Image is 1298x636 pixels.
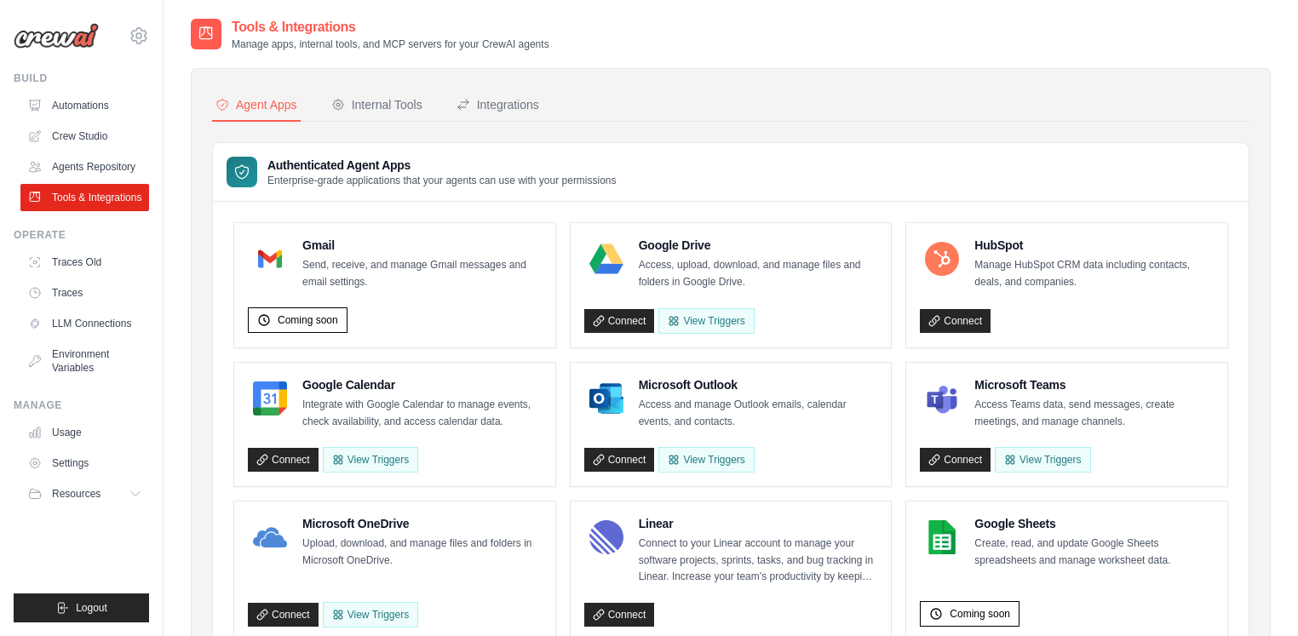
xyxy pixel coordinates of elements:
[14,23,99,49] img: Logo
[584,448,655,472] a: Connect
[950,607,1010,621] span: Coming soon
[20,279,149,307] a: Traces
[639,376,878,393] h4: Microsoft Outlook
[14,398,149,412] div: Manage
[589,242,623,276] img: Google Drive Logo
[920,448,991,472] a: Connect
[20,153,149,180] a: Agents Repository
[453,89,543,122] button: Integrations
[232,17,549,37] h2: Tools & Integrations
[253,381,287,415] img: Google Calendar Logo
[639,397,878,430] p: Access and manage Outlook emails, calendar events, and contacts.
[302,237,542,254] h4: Gmail
[302,257,542,290] p: Send, receive, and manage Gmail messages and email settings.
[20,123,149,150] a: Crew Studio
[248,603,319,627] a: Connect
[215,96,297,113] div: Agent Apps
[20,450,149,477] a: Settings
[20,480,149,507] button: Resources
[323,447,418,473] button: View Triggers
[20,310,149,337] a: LLM Connections
[20,92,149,119] a: Automations
[639,257,878,290] p: Access, upload, download, and manage files and folders in Google Drive.
[925,520,959,554] img: Google Sheets Logo
[253,520,287,554] img: Microsoft OneDrive Logo
[457,96,539,113] div: Integrations
[212,89,301,122] button: Agent Apps
[14,228,149,242] div: Operate
[14,593,149,622] button: Logout
[248,448,319,472] a: Connect
[20,419,149,446] a: Usage
[920,309,991,333] a: Connect
[76,601,107,615] span: Logout
[302,536,542,569] p: Upload, download, and manage files and folders in Microsoft OneDrive.
[20,184,149,211] a: Tools & Integrations
[267,157,617,174] h3: Authenticated Agent Apps
[658,308,754,334] : View Triggers
[974,397,1214,430] p: Access Teams data, send messages, create meetings, and manage channels.
[278,313,338,327] span: Coming soon
[589,520,623,554] img: Linear Logo
[302,397,542,430] p: Integrate with Google Calendar to manage events, check availability, and access calendar data.
[323,602,418,627] : View Triggers
[20,249,149,276] a: Traces Old
[14,72,149,85] div: Build
[328,89,426,122] button: Internal Tools
[20,341,149,381] a: Environment Variables
[925,242,959,276] img: HubSpot Logo
[925,381,959,415] img: Microsoft Teams Logo
[639,536,878,586] p: Connect to your Linear account to manage your software projects, sprints, tasks, and bug tracking...
[974,257,1214,290] p: Manage HubSpot CRM data including contacts, deals, and companies.
[974,515,1214,532] h4: Google Sheets
[974,536,1214,569] p: Create, read, and update Google Sheets spreadsheets and manage worksheet data.
[331,96,422,113] div: Internal Tools
[639,515,878,532] h4: Linear
[584,309,655,333] a: Connect
[267,174,617,187] p: Enterprise-grade applications that your agents can use with your permissions
[232,37,549,51] p: Manage apps, internal tools, and MCP servers for your CrewAI agents
[253,242,287,276] img: Gmail Logo
[589,381,623,415] img: Microsoft Outlook Logo
[995,447,1090,473] : View Triggers
[302,515,542,532] h4: Microsoft OneDrive
[584,603,655,627] a: Connect
[974,376,1214,393] h4: Microsoft Teams
[639,237,878,254] h4: Google Drive
[302,376,542,393] h4: Google Calendar
[52,487,101,501] span: Resources
[974,237,1214,254] h4: HubSpot
[658,447,754,473] : View Triggers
